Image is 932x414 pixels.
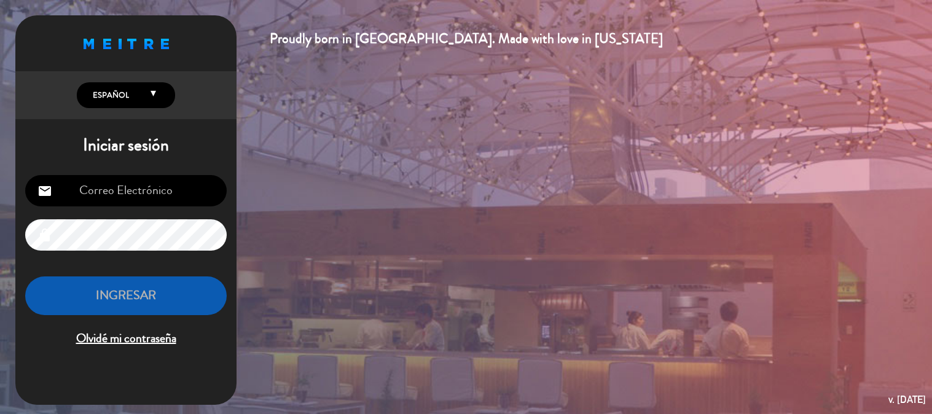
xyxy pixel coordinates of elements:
i: email [37,184,52,198]
input: Correo Electrónico [25,175,227,206]
span: Español [90,89,129,101]
i: lock [37,228,52,243]
button: INGRESAR [25,276,227,315]
span: Olvidé mi contraseña [25,329,227,349]
div: v. [DATE] [888,391,926,408]
h1: Iniciar sesión [15,135,237,156]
